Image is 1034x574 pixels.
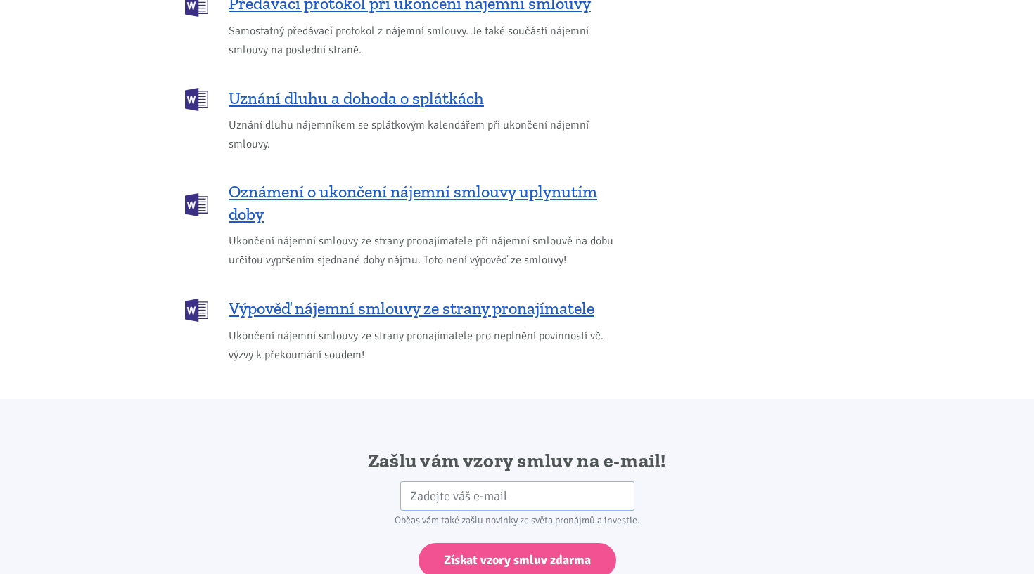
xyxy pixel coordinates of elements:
[337,511,698,530] div: Občas vám také zašlu novinky ze světa pronájmů a investic.
[229,232,621,270] span: Ukončení nájemní smlouvy ze strany pronajímatele při nájemní smlouvě na dobu určitou vypršením sj...
[229,327,621,365] span: Ukončení nájemní smlouvy ze strany pronajímatele pro neplnění povinností vč. výzvy k překoumání s...
[185,181,621,226] a: Oznámení o ukončení nájemní smlouvy uplynutím doby
[185,193,208,216] img: DOCX (Word)
[229,116,621,154] span: Uznání dluhu nájemníkem se splátkovým kalendářem při ukončení nájemní smlouvy.
[229,297,594,320] span: Výpověď nájemní smlouvy ze strany pronajímatele
[185,297,621,320] a: Výpověď nájemní smlouvy ze strany pronajímatele
[229,181,621,226] span: Oznámení o ukončení nájemní smlouvy uplynutím doby
[185,299,208,322] img: DOCX (Word)
[185,88,208,111] img: DOCX (Word)
[229,22,621,60] span: Samostatný předávací protokol z nájemní smlouvy. Je také součástí nájemní smlouvy na poslední str...
[400,481,634,511] input: Zadejte váš e-mail
[185,86,621,110] a: Uznání dluhu a dohoda o splátkách
[337,448,698,474] h2: Zašlu vám vzory smluv na e-mail!
[229,87,484,110] span: Uznání dluhu a dohoda o splátkách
